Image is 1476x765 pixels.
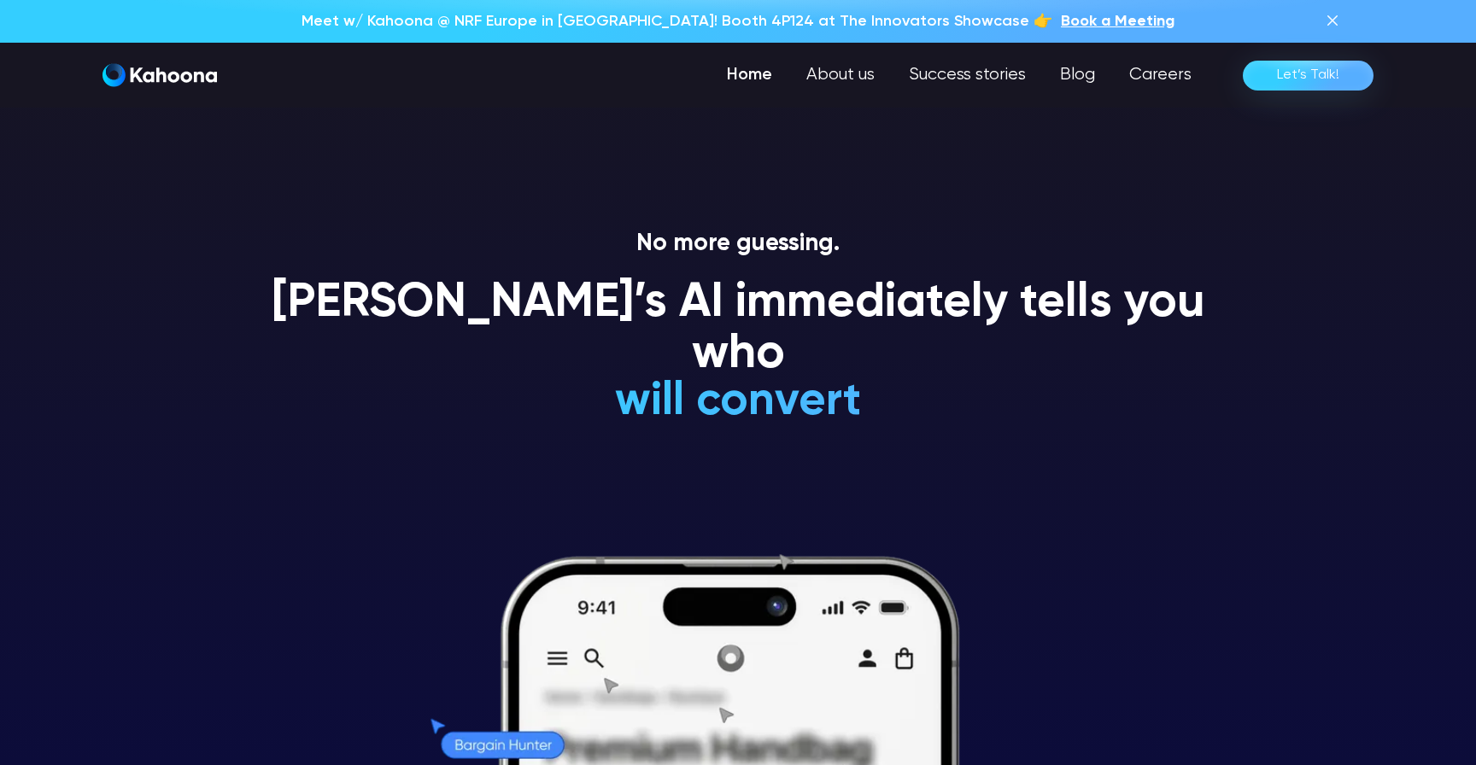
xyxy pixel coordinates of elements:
[1061,10,1174,32] a: Book a Meeting
[251,230,1225,259] p: No more guessing.
[1277,61,1339,89] div: Let’s Talk!
[251,278,1225,380] h1: [PERSON_NAME]’s AI immediately tells you who
[102,63,217,88] a: home
[102,63,217,87] img: Kahoona logo white
[1112,58,1209,92] a: Careers
[1061,14,1174,29] span: Book a Meeting
[487,377,990,427] h1: will convert
[1043,58,1112,92] a: Blog
[710,58,789,92] a: Home
[892,58,1043,92] a: Success stories
[789,58,892,92] a: About us
[1243,61,1373,91] a: Let’s Talk!
[302,10,1052,32] p: Meet w/ Kahoona @ NRF Europe in [GEOGRAPHIC_DATA]! Booth 4P124 at The Innovators Showcase 👉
